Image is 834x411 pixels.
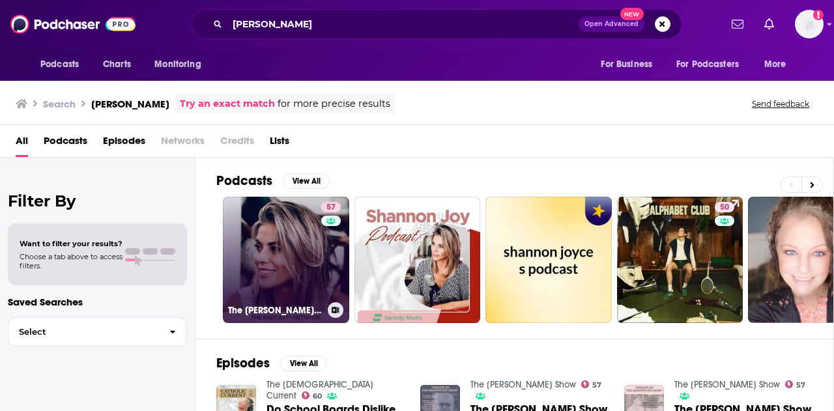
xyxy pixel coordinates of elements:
[8,328,159,336] span: Select
[715,202,734,212] a: 50
[161,130,205,157] span: Networks
[668,52,758,77] button: open menu
[620,8,644,20] span: New
[91,98,169,110] h3: [PERSON_NAME]
[676,55,739,74] span: For Podcasters
[813,10,824,20] svg: Add a profile image
[40,55,79,74] span: Podcasts
[584,21,639,27] span: Open Advanced
[8,191,187,210] h2: Filter By
[31,52,96,77] button: open menu
[581,380,602,388] a: 57
[228,305,323,316] h3: The [PERSON_NAME] Show
[216,173,330,189] a: PodcastsView All
[321,202,341,212] a: 57
[43,98,76,110] h3: Search
[755,52,803,77] button: open menu
[283,173,330,189] button: View All
[270,130,289,157] a: Lists
[216,355,270,371] h2: Episodes
[192,9,682,39] div: Search podcasts, credits, & more...
[795,10,824,38] button: Show profile menu
[302,391,323,399] a: 60
[20,252,122,270] span: Choose a tab above to access filters.
[44,130,87,157] a: Podcasts
[592,52,669,77] button: open menu
[796,382,805,388] span: 57
[470,379,576,390] a: The Shannon Joy Show
[180,96,275,111] a: Try an exact match
[8,317,187,347] button: Select
[748,98,813,109] button: Send feedback
[216,173,272,189] h2: Podcasts
[16,130,28,157] a: All
[617,197,743,323] a: 50
[785,380,806,388] a: 57
[764,55,786,74] span: More
[10,12,136,36] img: Podchaser - Follow, Share and Rate Podcasts
[216,355,327,371] a: EpisodesView All
[8,296,187,308] p: Saved Searches
[313,393,322,399] span: 60
[592,382,601,388] span: 57
[145,52,218,77] button: open menu
[326,201,336,214] span: 57
[154,55,201,74] span: Monitoring
[280,356,327,371] button: View All
[579,16,644,32] button: Open AdvancedNew
[720,201,729,214] span: 50
[103,130,145,157] a: Episodes
[223,197,349,323] a: 57The [PERSON_NAME] Show
[227,14,579,35] input: Search podcasts, credits, & more...
[266,379,373,401] a: The Catholic Current
[795,10,824,38] img: User Profile
[278,96,390,111] span: for more precise results
[94,52,139,77] a: Charts
[726,13,749,35] a: Show notifications dropdown
[601,55,652,74] span: For Business
[674,379,780,390] a: The Shannon Joy Show
[759,13,779,35] a: Show notifications dropdown
[795,10,824,38] span: Logged in as egilfenbaum
[103,55,131,74] span: Charts
[220,130,254,157] span: Credits
[20,239,122,248] span: Want to filter your results?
